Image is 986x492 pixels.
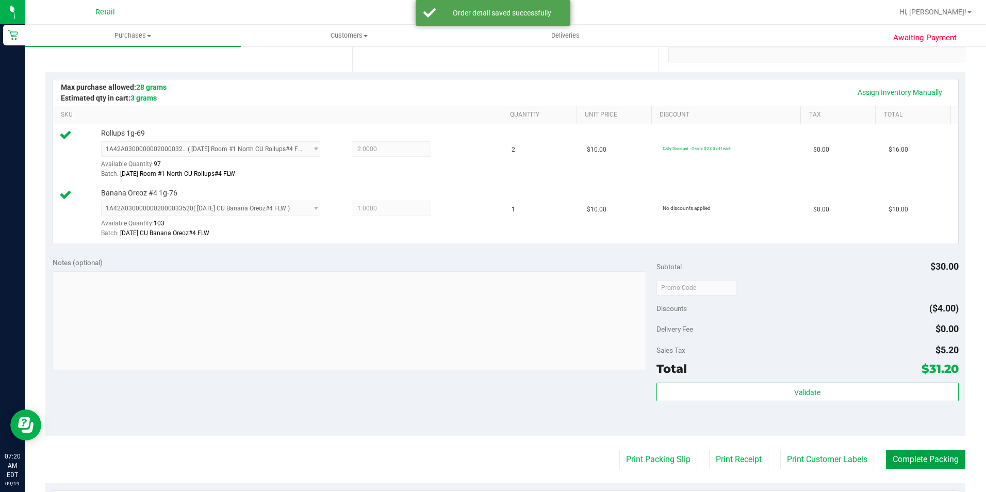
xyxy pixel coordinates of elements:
[241,25,457,46] a: Customers
[136,83,167,91] span: 28 grams
[922,362,959,376] span: $31.20
[587,205,606,215] span: $10.00
[457,25,673,46] a: Deliveries
[154,220,165,227] span: 103
[663,205,711,211] span: No discounts applied
[241,31,456,40] span: Customers
[101,229,119,237] span: Batch:
[8,30,18,40] inline-svg: Retail
[130,94,157,102] span: 3 grams
[441,8,563,18] div: Order detail saved successfully
[660,111,797,119] a: Discount
[25,31,241,40] span: Purchases
[794,388,820,397] span: Validate
[935,323,959,334] span: $0.00
[512,145,515,155] span: 2
[813,145,829,155] span: $0.00
[930,261,959,272] span: $30.00
[709,450,768,469] button: Print Receipt
[510,111,572,119] a: Quantity
[61,83,167,91] span: Max purchase allowed:
[585,111,647,119] a: Unit Price
[656,383,959,401] button: Validate
[61,94,157,102] span: Estimated qty in cart:
[889,205,908,215] span: $10.00
[101,157,332,177] div: Available Quantity:
[813,205,829,215] span: $0.00
[656,263,682,271] span: Subtotal
[101,170,119,177] span: Batch:
[935,345,959,355] span: $5.20
[120,229,209,237] span: [DATE] CU Banana Oreoz#4 FLW
[25,25,241,46] a: Purchases
[780,450,874,469] button: Print Customer Labels
[5,452,20,480] p: 07:20 AM EDT
[889,145,908,155] span: $16.00
[154,160,161,168] span: 97
[120,170,235,177] span: [DATE] Room #1 North CU Rollups#4 FLW
[95,8,115,17] span: Retail
[656,325,693,333] span: Delivery Fee
[851,84,949,101] a: Assign Inventory Manually
[537,31,594,40] span: Deliveries
[101,216,332,236] div: Available Quantity:
[61,111,498,119] a: SKU
[101,188,177,198] span: Banana Oreoz #4 1g-76
[886,450,965,469] button: Complete Packing
[809,111,872,119] a: Tax
[656,280,736,296] input: Promo Code
[587,145,606,155] span: $10.00
[884,111,946,119] a: Total
[5,480,20,487] p: 09/19
[53,258,103,267] span: Notes (optional)
[10,409,41,440] iframe: Resource center
[101,128,145,138] span: Rollups 1g-69
[656,299,687,318] span: Discounts
[929,303,959,314] span: ($4.00)
[619,450,697,469] button: Print Packing Slip
[656,362,687,376] span: Total
[899,8,966,16] span: Hi, [PERSON_NAME]!
[656,346,685,354] span: Sales Tax
[663,146,731,151] span: Daily Discount - Gram: $2.00 off each
[893,32,957,44] span: Awaiting Payment
[512,205,515,215] span: 1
